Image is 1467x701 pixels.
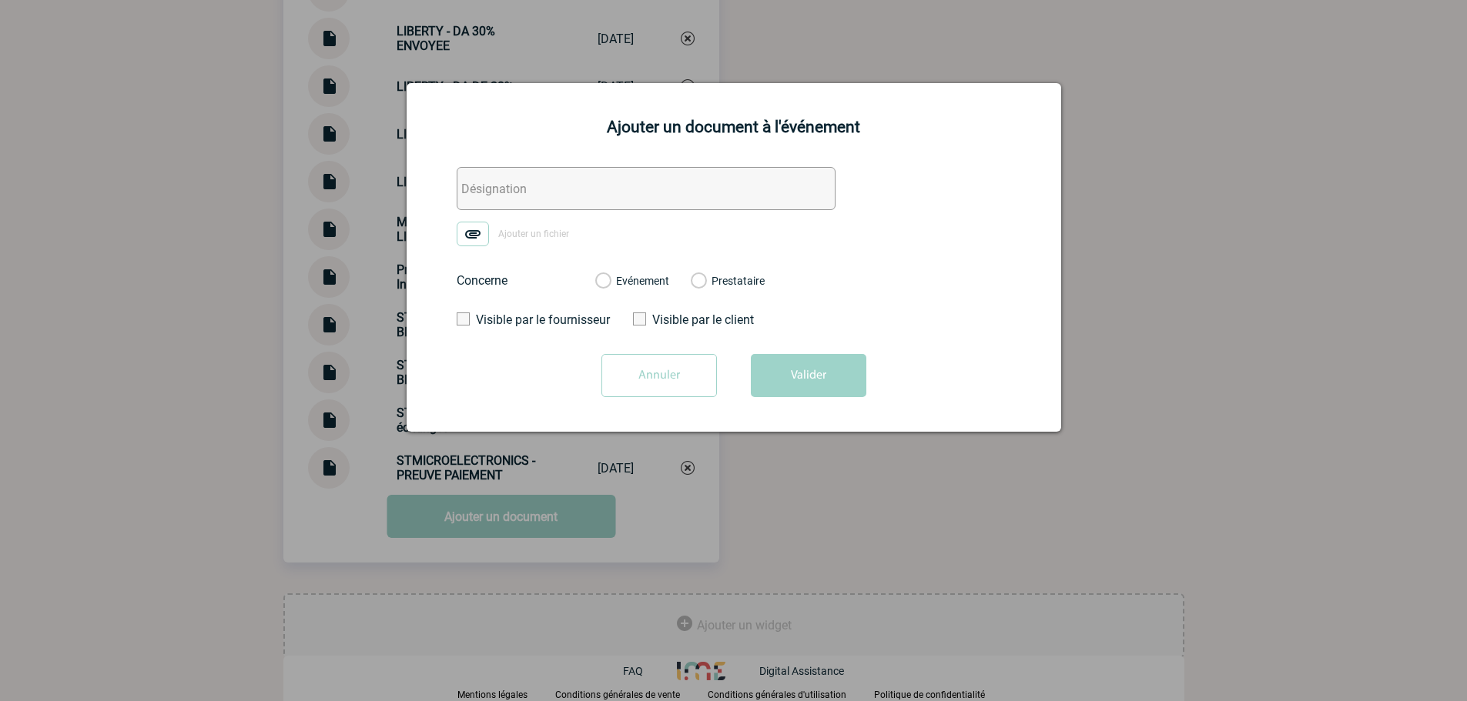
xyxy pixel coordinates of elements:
input: Annuler [601,354,717,397]
label: Visible par le client [633,312,775,327]
span: Ajouter un fichier [498,229,569,239]
label: Prestataire [691,275,705,289]
h2: Ajouter un document à l'événement [426,118,1042,136]
label: Visible par le fournisseur [457,312,599,327]
button: Valider [751,354,866,397]
label: Concerne [457,273,580,288]
label: Evénement [595,275,610,289]
input: Désignation [457,167,836,210]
